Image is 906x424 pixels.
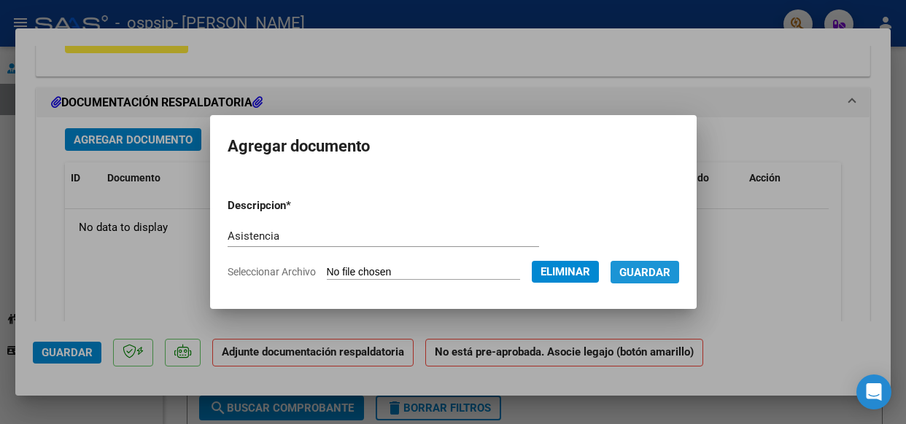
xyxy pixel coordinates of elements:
h2: Agregar documento [228,133,679,160]
p: Descripcion [228,197,363,214]
div: Open Intercom Messenger [856,374,891,409]
button: Eliminar [532,261,599,283]
span: Eliminar [541,265,590,278]
span: Seleccionar Archivo [228,266,316,278]
button: Guardar [611,261,679,283]
span: Guardar [619,266,670,279]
